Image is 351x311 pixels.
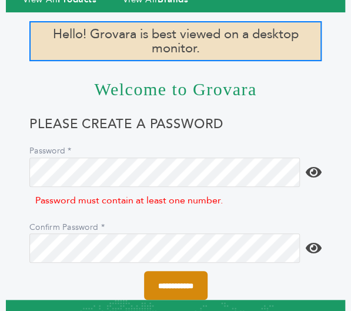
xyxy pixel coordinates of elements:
div: Password must contain at least one number. [29,190,322,212]
h2: Please create a Password [29,116,322,139]
p: Hello! Grovara is best viewed on a desktop monitor. [29,21,322,61]
label: Password [29,145,112,157]
label: Confirm Password [29,222,112,233]
h1: Welcome to Grovara [29,61,322,116]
